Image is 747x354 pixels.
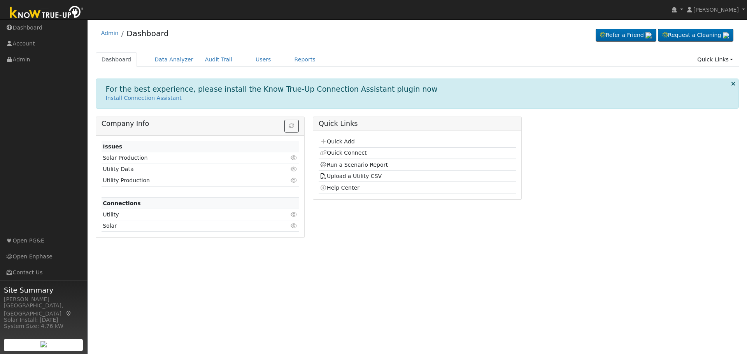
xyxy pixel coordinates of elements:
a: Audit Trail [199,52,238,67]
img: retrieve [723,32,729,38]
span: Site Summary [4,285,83,295]
h5: Company Info [102,120,299,128]
a: Quick Add [320,138,354,145]
td: Utility Production [102,175,267,186]
a: Admin [101,30,119,36]
a: Install Connection Assistant [106,95,182,101]
a: Users [250,52,277,67]
a: Request a Cleaning [658,29,733,42]
a: Data Analyzer [149,52,199,67]
strong: Issues [103,143,122,150]
span: [PERSON_NAME] [693,7,739,13]
a: Run a Scenario Report [320,162,388,168]
div: System Size: 4.76 kW [4,322,83,330]
i: Click to view [291,178,298,183]
a: Dashboard [126,29,169,38]
div: [PERSON_NAME] [4,295,83,303]
div: [GEOGRAPHIC_DATA], [GEOGRAPHIC_DATA] [4,302,83,318]
h5: Quick Links [319,120,516,128]
strong: Connections [103,200,141,206]
a: Refer a Friend [596,29,656,42]
a: Reports [289,52,321,67]
a: Map [65,310,72,317]
a: Quick Connect [320,150,366,156]
td: Utility Data [102,164,267,175]
i: Click to view [291,155,298,160]
a: Help Center [320,185,359,191]
img: retrieve [40,341,47,347]
a: Dashboard [96,52,137,67]
td: Solar Production [102,152,267,164]
i: Click to view [291,166,298,172]
i: Click to view [291,223,298,228]
img: retrieve [645,32,652,38]
img: Know True-Up [6,4,88,22]
div: Solar Install: [DATE] [4,316,83,324]
i: Click to view [291,212,298,217]
h1: For the best experience, please install the Know True-Up Connection Assistant plugin now [106,85,438,94]
td: Utility [102,209,267,220]
a: Upload a Utility CSV [320,173,382,179]
td: Solar [102,220,267,232]
a: Quick Links [691,52,739,67]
